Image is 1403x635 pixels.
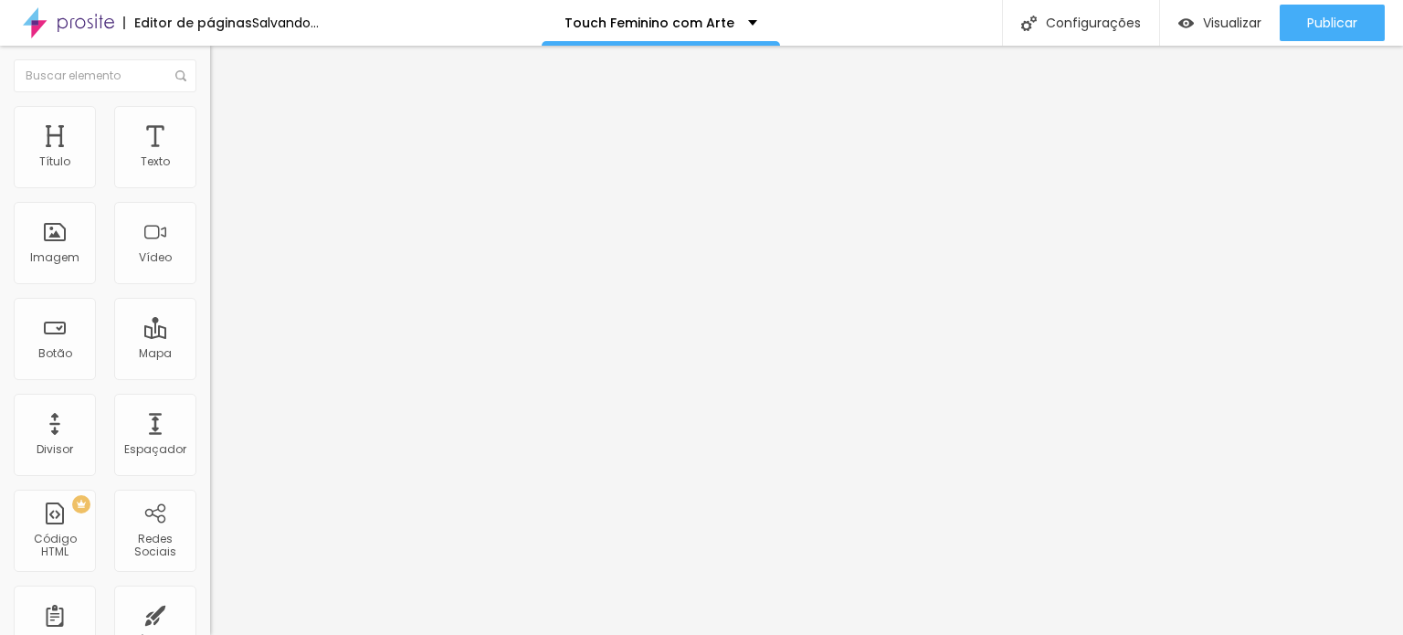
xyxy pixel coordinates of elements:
div: Mapa [139,347,172,360]
p: Touch Feminino com Arte [564,16,734,29]
span: Publicar [1307,16,1357,30]
span: Visualizar [1203,16,1261,30]
div: Salvando... [252,16,319,29]
input: Buscar elemento [14,59,196,92]
button: Publicar [1280,5,1385,41]
div: Imagem [30,251,79,264]
div: Código HTML [18,533,90,559]
img: Icone [1021,16,1037,31]
div: Redes Sociais [119,533,191,559]
div: Título [39,155,70,168]
img: Icone [175,70,186,81]
div: Divisor [37,443,73,456]
div: Editor de páginas [123,16,252,29]
button: Visualizar [1160,5,1280,41]
div: Espaçador [124,443,186,456]
div: Vídeo [139,251,172,264]
iframe: Editor [210,46,1403,635]
img: view-1.svg [1178,16,1194,31]
div: Botão [38,347,72,360]
div: Texto [141,155,170,168]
